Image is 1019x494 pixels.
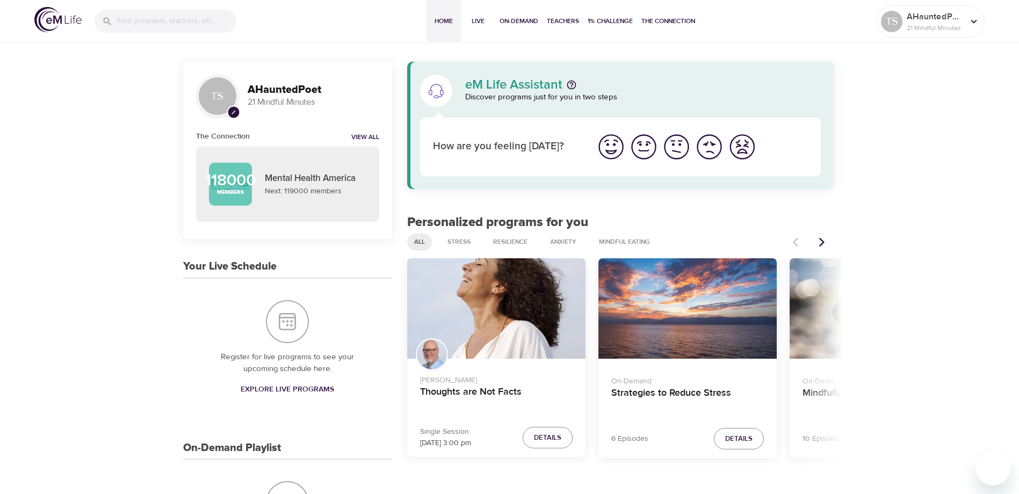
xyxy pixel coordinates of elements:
p: 21 Mindful Minutes [907,23,964,33]
button: I'm feeling great [595,130,627,163]
span: Details [725,433,753,445]
h2: Personalized programs for you [407,215,834,230]
p: Single Session [420,426,471,438]
p: Members [217,188,244,197]
p: [DATE] 3:00 pm [420,438,471,449]
span: Teachers [547,16,579,27]
span: Stress [441,237,477,246]
h3: Your Live Schedule [183,260,277,273]
img: ok [662,132,691,162]
p: How are you feeling [DATE]? [433,139,582,155]
div: Resilience [486,234,534,251]
span: 1% Challenge [588,16,633,27]
p: Discover programs just for you in two steps [465,91,821,104]
button: Next items [810,230,834,254]
div: Anxiety [543,234,583,251]
img: worst [727,132,757,162]
h3: On-Demand Playlist [183,442,281,454]
input: Find programs, teachers, etc... [117,10,236,33]
button: Details [523,427,573,449]
div: Mindful Eating [592,234,657,251]
iframe: Button to launch messaging window [976,451,1010,485]
span: Resilience [487,237,534,246]
p: eM Life Assistant [465,78,562,91]
button: I'm feeling bad [693,130,726,163]
p: AHauntedPoet [907,10,964,23]
h4: Thoughts are Not Facts [420,386,573,412]
div: Stress [440,234,478,251]
div: All [407,234,432,251]
span: All [408,237,431,246]
p: Register for live programs to see your upcoming schedule here. [205,351,371,375]
button: Strategies to Reduce Stress [598,258,777,359]
button: Mindfully Managing Anxiety Series [790,258,968,359]
button: I'm feeling good [627,130,660,163]
p: On-Demand [611,372,764,387]
button: Thoughts are Not Facts [407,258,586,359]
a: View all notifications [351,133,379,142]
span: Details [534,432,561,444]
p: 10 Episodes [803,433,843,445]
span: The Connection [641,16,695,27]
p: 118000 [205,172,256,188]
h6: The Connection [196,130,250,142]
span: Home [431,16,457,27]
h3: AHauntedPoet [248,84,379,96]
img: logo [34,7,82,32]
span: Live [465,16,491,27]
p: On-Demand [803,372,955,387]
p: 21 Mindful Minutes [248,96,379,108]
div: TS [881,11,902,32]
img: eM Life Assistant [428,82,445,99]
span: Explore Live Programs [241,383,334,396]
p: 6 Episodes [611,433,648,445]
h4: Strategies to Reduce Stress [611,387,764,413]
div: TS [196,75,239,118]
img: Your Live Schedule [266,300,309,343]
p: Mental Health America [265,172,366,186]
span: Mindful Eating [592,237,656,246]
a: Explore Live Programs [236,380,338,399]
p: [PERSON_NAME] [420,370,573,386]
img: good [629,132,659,162]
span: Anxiety [544,237,583,246]
button: I'm feeling ok [660,130,693,163]
button: I'm feeling worst [726,130,758,163]
img: bad [695,132,724,162]
p: Next: 119000 members [265,186,366,197]
h4: Mindfully Managing Anxiety Series [803,387,955,413]
button: Details [714,428,764,450]
span: On-Demand [500,16,538,27]
img: great [596,132,626,162]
